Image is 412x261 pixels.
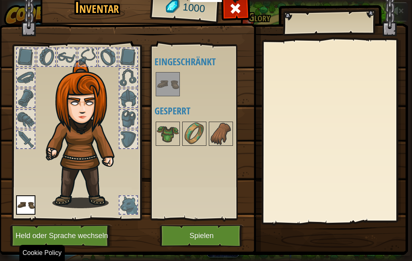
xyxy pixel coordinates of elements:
[183,122,206,145] img: portrait.png
[157,122,179,145] img: portrait.png
[157,73,179,95] img: portrait.png
[154,56,249,67] h4: Eingeschränkt
[210,122,232,145] img: portrait.png
[160,225,244,247] button: Spielen
[154,106,249,116] h4: Gesperrt
[10,225,112,247] button: Held oder Sprache wechseln
[42,60,129,208] img: hair_f2.png
[16,195,35,215] img: portrait.png
[19,245,65,261] div: Cookie Policy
